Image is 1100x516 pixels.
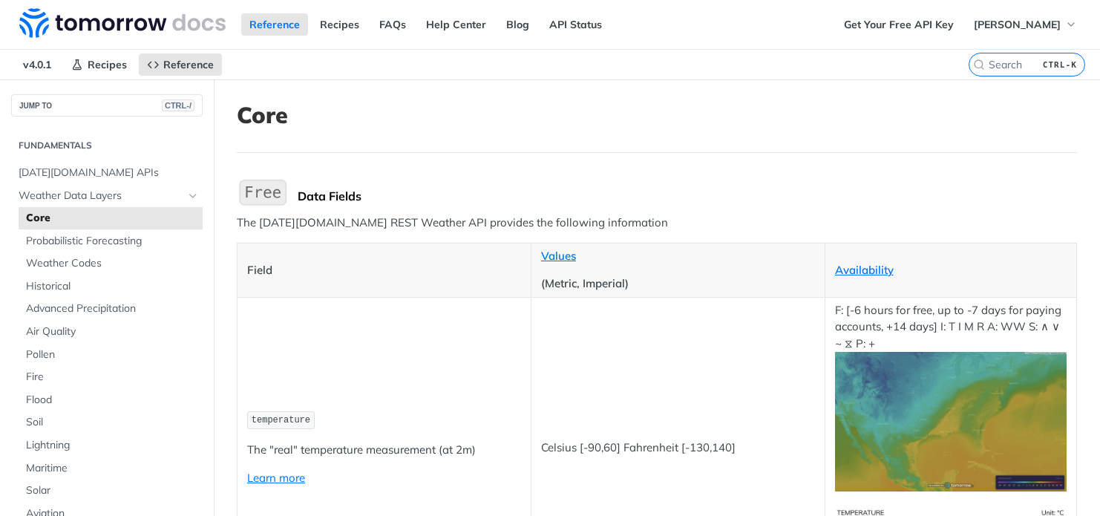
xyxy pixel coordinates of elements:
a: Values [541,249,576,263]
span: [PERSON_NAME] [974,18,1061,31]
span: Recipes [88,58,127,71]
a: Help Center [418,13,494,36]
span: Maritime [26,461,199,476]
span: Fire [26,370,199,385]
span: Reference [163,58,214,71]
a: Historical [19,275,203,298]
svg: Search [973,59,985,71]
span: Expand image [835,414,1067,428]
img: Tomorrow.io Weather API Docs [19,8,226,38]
a: FAQs [371,13,414,36]
a: Get Your Free API Key [836,13,962,36]
span: CTRL-/ [162,99,194,111]
p: Field [247,262,521,279]
span: Core [26,211,199,226]
a: Blog [498,13,537,36]
a: Weather Codes [19,252,203,275]
button: JUMP TOCTRL-/ [11,94,203,117]
p: The "real" temperature measurement (at 2m) [247,442,521,459]
span: Historical [26,279,199,294]
h1: Core [237,102,1077,128]
span: v4.0.1 [15,53,59,76]
a: Availability [835,263,894,277]
a: Advanced Precipitation [19,298,203,320]
a: Recipes [312,13,367,36]
a: Reference [139,53,222,76]
span: Probabilistic Forecasting [26,234,199,249]
a: Fire [19,366,203,388]
a: Recipes [63,53,135,76]
span: Air Quality [26,324,199,339]
button: [PERSON_NAME] [966,13,1085,36]
span: temperature [252,415,310,425]
span: Weather Data Layers [19,189,183,203]
span: [DATE][DOMAIN_NAME] APIs [19,166,199,180]
span: Weather Codes [26,256,199,271]
a: Flood [19,389,203,411]
span: Soil [26,415,199,430]
p: (Metric, Imperial) [541,275,815,293]
p: F: [-6 hours for free, up to -7 days for paying accounts, +14 days] I: T I M R A: WW S: ∧ ∨ ~ ⧖ P: + [835,302,1067,491]
a: Reference [241,13,308,36]
a: [DATE][DOMAIN_NAME] APIs [11,162,203,184]
a: Solar [19,480,203,502]
a: Air Quality [19,321,203,343]
kbd: CTRL-K [1039,57,1081,72]
span: Pollen [26,347,199,362]
button: Hide subpages for Weather Data Layers [187,190,199,202]
a: Soil [19,411,203,434]
a: Pollen [19,344,203,366]
a: Weather Data LayersHide subpages for Weather Data Layers [11,185,203,207]
p: The [DATE][DOMAIN_NAME] REST Weather API provides the following information [237,215,1077,232]
a: Probabilistic Forecasting [19,230,203,252]
span: Lightning [26,438,199,453]
span: Advanced Precipitation [26,301,199,316]
a: Learn more [247,471,305,485]
a: API Status [541,13,610,36]
span: Flood [26,393,199,408]
a: Core [19,207,203,229]
h2: Fundamentals [11,139,203,152]
p: Celsius [-90,60] Fahrenheit [-130,140] [541,440,815,457]
a: Lightning [19,434,203,457]
div: Data Fields [298,189,1077,203]
span: Solar [26,483,199,498]
a: Maritime [19,457,203,480]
